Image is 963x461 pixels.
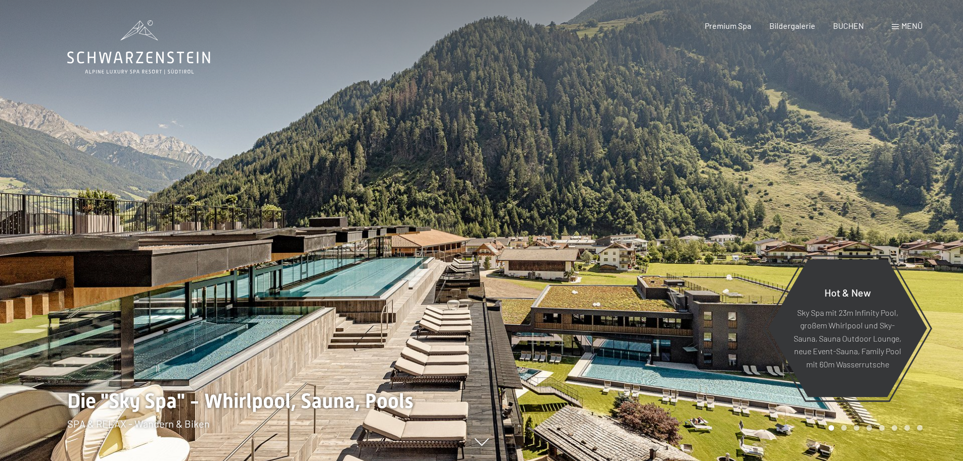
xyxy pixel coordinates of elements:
a: BUCHEN [833,21,864,30]
a: Hot & New Sky Spa mit 23m Infinity Pool, großem Whirlpool und Sky-Sauna, Sauna Outdoor Lounge, ne... [767,259,928,398]
span: Menü [901,21,923,30]
div: Carousel Page 7 [904,425,910,431]
div: Carousel Page 6 [892,425,897,431]
div: Carousel Page 3 [854,425,859,431]
div: Carousel Page 8 [917,425,923,431]
p: Sky Spa mit 23m Infinity Pool, großem Whirlpool und Sky-Sauna, Sauna Outdoor Lounge, neue Event-S... [793,306,902,370]
span: Hot & New [824,286,871,298]
div: Carousel Page 2 [841,425,847,431]
div: Carousel Page 5 [879,425,885,431]
a: Premium Spa [705,21,751,30]
a: Bildergalerie [769,21,815,30]
div: Carousel Pagination [825,425,923,431]
div: Carousel Page 4 [866,425,872,431]
div: Carousel Page 1 (Current Slide) [829,425,834,431]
